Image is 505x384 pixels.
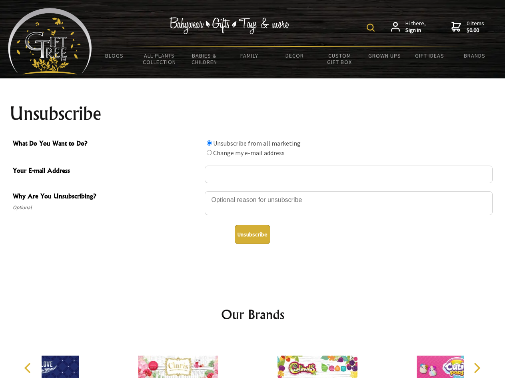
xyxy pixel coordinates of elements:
img: product search [367,24,375,32]
a: Decor [272,47,317,64]
a: Custom Gift Box [317,47,362,70]
button: Unsubscribe [235,225,270,244]
a: BLOGS [92,47,137,64]
span: What Do You Want to Do? [13,138,201,150]
span: Why Are You Unsubscribing? [13,191,201,203]
a: 0 items$0.00 [451,20,484,34]
a: All Plants Collection [137,47,182,70]
input: What Do You Want to Do? [207,140,212,146]
img: Babyware - Gifts - Toys and more... [8,8,92,74]
a: Brands [452,47,497,64]
button: Next [468,359,485,377]
button: Previous [20,359,38,377]
textarea: Why Are You Unsubscribing? [205,191,493,215]
a: Grown Ups [362,47,407,64]
strong: Sign in [405,27,426,34]
input: What Do You Want to Do? [207,150,212,155]
h1: Unsubscribe [10,104,496,123]
a: Gift Ideas [407,47,452,64]
span: Your E-mail Address [13,166,201,177]
h2: Our Brands [16,305,489,324]
span: Optional [13,203,201,212]
a: Babies & Children [182,47,227,70]
span: Hi there, [405,20,426,34]
img: Babywear - Gifts - Toys & more [170,17,289,34]
a: Family [227,47,272,64]
input: Your E-mail Address [205,166,493,183]
span: 0 items [467,20,484,34]
label: Change my e-mail address [213,149,285,157]
a: Hi there,Sign in [391,20,426,34]
label: Unsubscribe from all marketing [213,139,301,147]
strong: $0.00 [467,27,484,34]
